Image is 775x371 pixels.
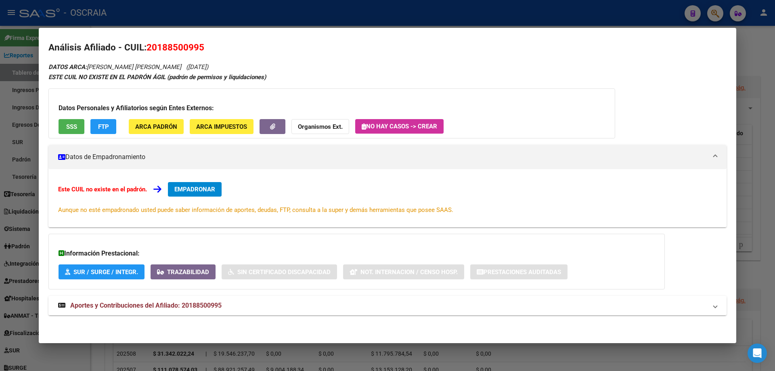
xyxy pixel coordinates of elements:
[748,344,767,363] div: Open Intercom Messenger
[362,123,437,130] span: No hay casos -> Crear
[343,264,464,279] button: Not. Internacion / Censo Hosp.
[237,268,331,276] span: Sin Certificado Discapacidad
[298,123,343,130] strong: Organismos Ext.
[59,264,145,279] button: SUR / SURGE / INTEGR.
[58,186,147,193] strong: Este CUIL no existe en el padrón.
[90,119,116,134] button: FTP
[470,264,568,279] button: Prestaciones Auditadas
[484,268,561,276] span: Prestaciones Auditadas
[190,119,253,134] button: ARCA Impuestos
[59,103,605,113] h3: Datos Personales y Afiliatorios según Entes Externos:
[48,73,266,81] strong: ESTE CUIL NO EXISTE EN EL PADRÓN ÁGIL (padrón de permisos y liquidaciones)
[70,302,222,309] span: Aportes y Contribuciones del Afiliado: 20188500995
[129,119,184,134] button: ARCA Padrón
[135,123,177,130] span: ARCA Padrón
[48,63,87,71] strong: DATOS ARCA:
[196,123,247,130] span: ARCA Impuestos
[291,119,349,134] button: Organismos Ext.
[59,119,84,134] button: SSS
[168,182,222,197] button: EMPADRONAR
[167,268,209,276] span: Trazabilidad
[222,264,337,279] button: Sin Certificado Discapacidad
[151,264,216,279] button: Trazabilidad
[360,268,458,276] span: Not. Internacion / Censo Hosp.
[66,123,77,130] span: SSS
[186,63,208,71] span: ([DATE])
[58,206,453,214] span: Aunque no esté empadronado usted puede saber información de aportes, deudas, FTP, consulta a la s...
[48,296,727,315] mat-expansion-panel-header: Aportes y Contribuciones del Afiliado: 20188500995
[73,268,138,276] span: SUR / SURGE / INTEGR.
[355,119,444,134] button: No hay casos -> Crear
[58,152,707,162] mat-panel-title: Datos de Empadronamiento
[98,123,109,130] span: FTP
[147,42,204,52] span: 20188500995
[174,186,215,193] span: EMPADRONAR
[48,169,727,227] div: Datos de Empadronamiento
[59,249,655,258] h3: Información Prestacional:
[48,145,727,169] mat-expansion-panel-header: Datos de Empadronamiento
[48,63,181,71] span: [PERSON_NAME] [PERSON_NAME]
[48,41,727,54] h2: Análisis Afiliado - CUIL:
